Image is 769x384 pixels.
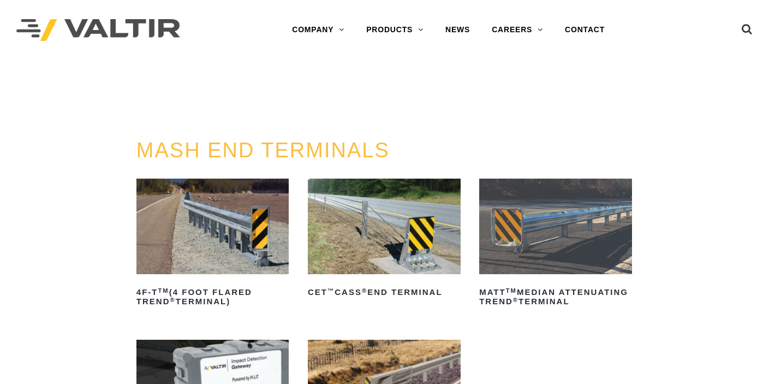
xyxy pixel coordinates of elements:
a: CONTACT [554,19,616,41]
a: MASH END TERMINALS [136,139,390,162]
a: NEWS [434,19,481,41]
sup: ® [513,297,518,303]
a: CET™CASS®End Terminal [308,179,461,301]
a: PRODUCTS [355,19,434,41]
sup: ™ [327,287,335,294]
a: CAREERS [481,19,554,41]
h2: MATT Median Attenuating TREND Terminal [479,284,632,310]
sup: ® [362,287,367,294]
sup: ® [170,297,176,303]
a: COMPANY [281,19,355,41]
sup: TM [158,287,169,294]
h2: CET CASS End Terminal [308,284,461,302]
img: Valtir [16,19,180,42]
h2: 4F-T (4 Foot Flared TREND Terminal) [136,284,289,310]
a: 4F-TTM(4 Foot Flared TREND®Terminal) [136,179,289,310]
sup: TM [506,287,517,294]
a: MATTTMMedian Attenuating TREND®Terminal [479,179,632,310]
